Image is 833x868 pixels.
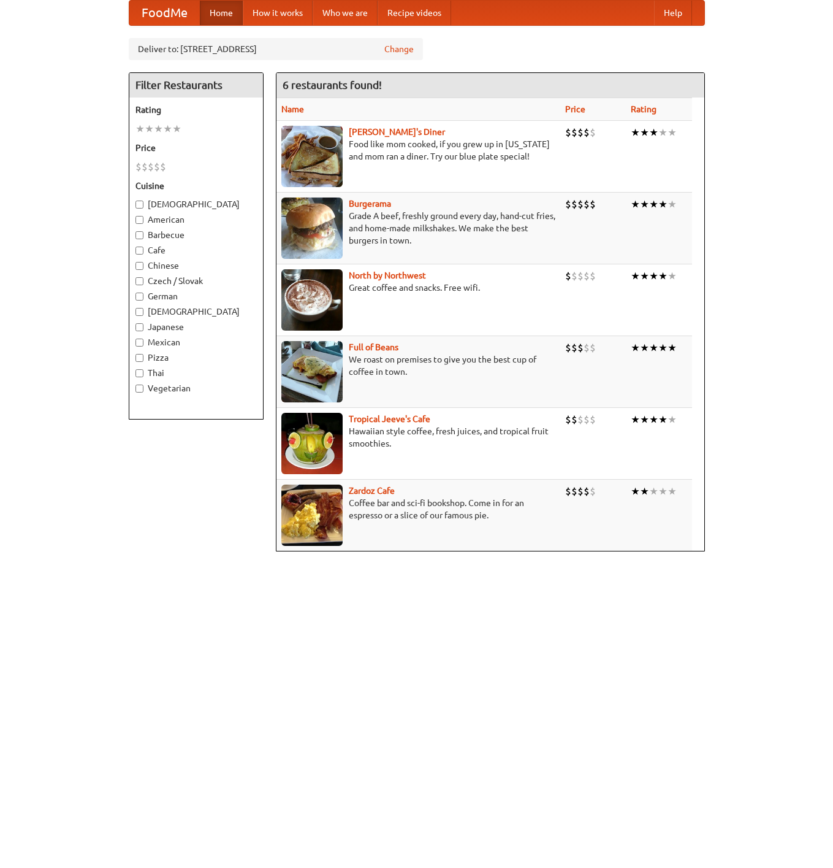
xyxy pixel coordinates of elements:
[281,497,555,521] p: Coffee bar and sci-fi bookshop. Come in for an espresso or a slice of our famous pie.
[640,485,649,498] li: ★
[200,1,243,25] a: Home
[349,271,426,280] b: North by Northwest
[631,104,656,114] a: Rating
[160,160,166,174] li: $
[135,323,143,331] input: Japanese
[584,126,590,139] li: $
[135,160,142,174] li: $
[571,413,577,426] li: $
[135,247,143,255] input: Cafe
[565,104,585,114] a: Price
[565,485,571,498] li: $
[577,485,584,498] li: $
[577,126,584,139] li: $
[349,486,395,496] a: Zardoz Cafe
[349,127,445,137] a: [PERSON_NAME]'s Diner
[135,290,257,302] label: German
[649,198,658,211] li: ★
[658,485,668,498] li: ★
[135,382,257,394] label: Vegetarian
[631,413,640,426] li: ★
[135,367,257,379] label: Thai
[571,485,577,498] li: $
[135,339,143,347] input: Mexican
[577,269,584,283] li: $
[129,38,423,60] div: Deliver to: [STREET_ADDRESS]
[135,354,143,362] input: Pizza
[577,198,584,211] li: $
[658,269,668,283] li: ★
[135,229,257,241] label: Barbecue
[135,201,143,209] input: [DEMOGRAPHIC_DATA]
[281,282,555,294] p: Great coffee and snacks. Free wifi.
[658,341,668,355] li: ★
[631,341,640,355] li: ★
[565,341,571,355] li: $
[281,198,343,259] img: burgerama.jpg
[163,122,172,136] li: ★
[135,369,143,377] input: Thai
[668,341,677,355] li: ★
[281,341,343,402] img: beans.jpg
[281,126,343,187] img: sallys.jpg
[571,198,577,211] li: $
[135,104,257,116] h5: Rating
[631,126,640,139] li: ★
[590,413,596,426] li: $
[154,122,163,136] li: ★
[658,126,668,139] li: ★
[590,198,596,211] li: $
[135,293,143,301] input: German
[313,1,378,25] a: Who we are
[281,485,343,546] img: zardoz.jpg
[154,160,160,174] li: $
[142,160,148,174] li: $
[565,198,571,211] li: $
[378,1,451,25] a: Recipe videos
[565,413,571,426] li: $
[349,199,391,209] a: Burgerama
[135,277,143,285] input: Czech / Slovak
[135,262,143,270] input: Chinese
[135,308,143,316] input: [DEMOGRAPHIC_DATA]
[281,269,343,331] img: north.jpg
[243,1,313,25] a: How it works
[590,126,596,139] li: $
[281,413,343,474] img: jeeves.jpg
[640,341,649,355] li: ★
[135,259,257,272] label: Chinese
[590,485,596,498] li: $
[571,341,577,355] li: $
[640,413,649,426] li: ★
[135,321,257,333] label: Japanese
[649,413,658,426] li: ★
[577,341,584,355] li: $
[590,269,596,283] li: $
[565,269,571,283] li: $
[129,73,263,98] h4: Filter Restaurants
[571,269,577,283] li: $
[281,353,555,378] p: We roast on premises to give you the best cup of coffee in town.
[349,414,430,424] a: Tropical Jeeve's Cafe
[172,122,181,136] li: ★
[668,198,677,211] li: ★
[571,126,577,139] li: $
[135,231,143,239] input: Barbecue
[135,244,257,256] label: Cafe
[135,385,143,393] input: Vegetarian
[668,485,677,498] li: ★
[640,126,649,139] li: ★
[631,485,640,498] li: ★
[668,126,677,139] li: ★
[129,1,200,25] a: FoodMe
[658,413,668,426] li: ★
[135,351,257,364] label: Pizza
[135,142,257,154] h5: Price
[649,341,658,355] li: ★
[349,342,398,352] a: Full of Beans
[668,269,677,283] li: ★
[135,275,257,287] label: Czech / Slovak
